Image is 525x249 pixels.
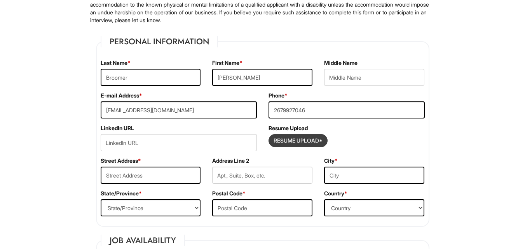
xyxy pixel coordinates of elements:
[324,167,424,184] input: City
[212,157,249,165] label: Address Line 2
[212,167,312,184] input: Apt., Suite, Box, etc.
[101,101,257,118] input: E-mail Address
[212,59,242,67] label: First Name
[101,190,142,197] label: State/Province
[269,92,288,99] label: Phone
[101,36,218,47] legend: Personal Information
[212,190,246,197] label: Postal Code
[324,59,358,67] label: Middle Name
[101,199,201,216] select: State/Province
[101,134,257,151] input: LinkedIn URL
[324,69,424,86] input: Middle Name
[101,157,141,165] label: Street Address
[324,199,424,216] select: Country
[324,157,338,165] label: City
[269,134,328,147] button: Resume Upload*Resume Upload*
[212,199,312,216] input: Postal Code
[101,59,131,67] label: Last Name
[269,124,308,132] label: Resume Upload
[101,124,134,132] label: LinkedIn URL
[269,101,425,118] input: Phone
[212,69,312,86] input: First Name
[101,69,201,86] input: Last Name
[101,167,201,184] input: Street Address
[324,190,347,197] label: Country
[101,235,185,246] legend: Job Availability
[101,92,142,99] label: E-mail Address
